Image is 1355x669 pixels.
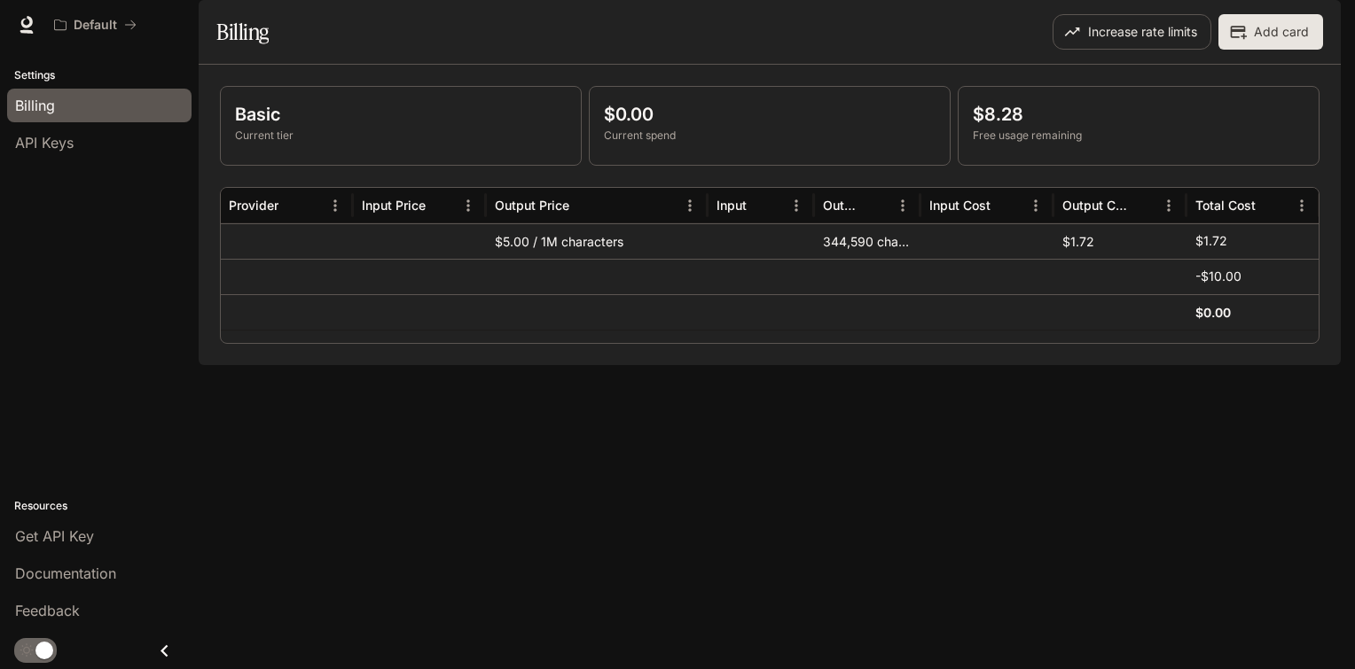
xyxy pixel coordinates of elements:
p: $0.00 [604,101,936,128]
button: Sort [427,192,454,219]
p: Default [74,18,117,33]
p: $1.72 [1195,232,1227,250]
p: Basic [235,101,567,128]
button: Sort [748,192,775,219]
div: Output Price [495,198,569,213]
p: Free usage remaining [973,128,1304,144]
button: Menu [455,192,482,219]
button: Menu [783,192,810,219]
button: Sort [992,192,1019,219]
div: Output [823,198,861,213]
button: Menu [889,192,916,219]
div: Input [717,198,747,213]
button: Sort [863,192,889,219]
button: Sort [1129,192,1155,219]
div: Output Cost [1062,198,1127,213]
p: $8.28 [973,101,1304,128]
button: Sort [1257,192,1284,219]
button: Menu [1155,192,1182,219]
button: Sort [571,192,598,219]
p: Current tier [235,128,567,144]
button: Add card [1218,14,1323,50]
p: -$10.00 [1195,268,1241,285]
div: Input Price [362,198,426,213]
button: All workspaces [46,7,145,43]
button: Menu [1288,192,1315,219]
button: Sort [280,192,307,219]
div: $1.72 [1053,223,1187,259]
div: Input Cost [929,198,991,213]
button: Menu [322,192,349,219]
h1: Billing [216,14,269,50]
p: Current spend [604,128,936,144]
div: Provider [229,198,278,213]
button: Menu [677,192,703,219]
button: Menu [1022,192,1049,219]
div: Total Cost [1195,198,1256,213]
h6: $0.00 [1195,304,1231,322]
div: $5.00 / 1M characters [486,223,708,259]
button: Increase rate limits [1053,14,1211,50]
div: 344,590 characters [814,223,920,259]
